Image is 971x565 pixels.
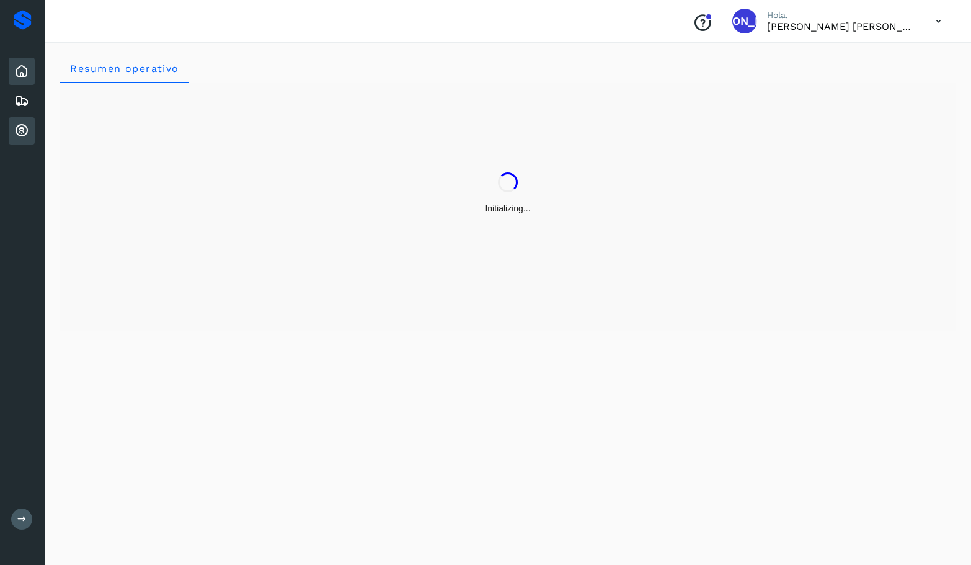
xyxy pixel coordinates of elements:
[9,87,35,115] div: Embarques
[767,20,916,32] p: Jesus Alberto Altamirano Alvarez
[69,63,179,74] span: Resumen operativo
[9,117,35,145] div: Cuentas por cobrar
[767,10,916,20] p: Hola,
[9,58,35,85] div: Inicio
